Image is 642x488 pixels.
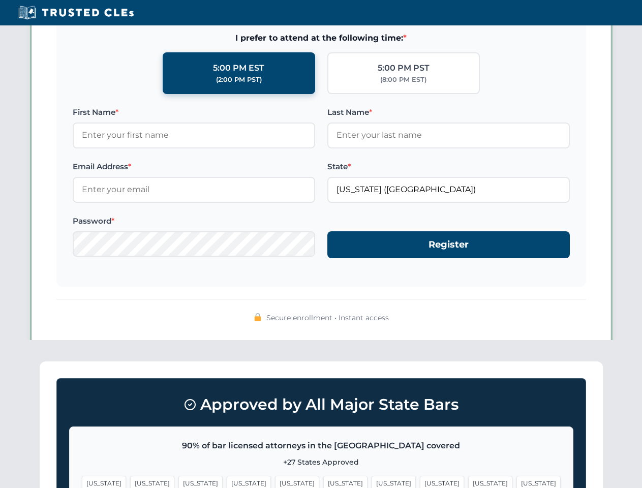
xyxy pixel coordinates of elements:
[380,75,426,85] div: (8:00 PM EST)
[82,456,561,468] p: +27 States Approved
[73,215,315,227] label: Password
[254,313,262,321] img: 🔒
[73,177,315,202] input: Enter your email
[73,106,315,118] label: First Name
[15,5,137,20] img: Trusted CLEs
[213,62,264,75] div: 5:00 PM EST
[327,123,570,148] input: Enter your last name
[73,161,315,173] label: Email Address
[82,439,561,452] p: 90% of bar licensed attorneys in the [GEOGRAPHIC_DATA] covered
[327,106,570,118] label: Last Name
[73,123,315,148] input: Enter your first name
[266,312,389,323] span: Secure enrollment • Instant access
[69,391,573,418] h3: Approved by All Major State Bars
[378,62,430,75] div: 5:00 PM PST
[216,75,262,85] div: (2:00 PM PST)
[73,32,570,45] span: I prefer to attend at the following time:
[327,231,570,258] button: Register
[327,161,570,173] label: State
[327,177,570,202] input: Florida (FL)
